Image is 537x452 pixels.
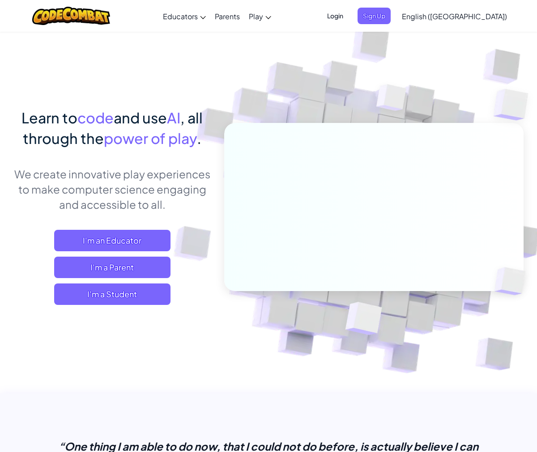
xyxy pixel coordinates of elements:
span: . [197,129,201,147]
img: Overlap cubes [360,67,424,133]
span: code [77,109,114,127]
a: English ([GEOGRAPHIC_DATA]) [397,4,511,28]
span: and use [114,109,167,127]
a: Parents [210,4,244,28]
span: Educators [163,12,198,21]
span: AI [167,109,180,127]
a: I'm a Parent [54,257,170,278]
img: CodeCombat logo [32,7,111,25]
button: I'm a Student [54,283,170,305]
button: Login [322,8,349,24]
a: I'm an Educator [54,230,170,251]
img: Overlap cubes [324,283,404,357]
span: Learn to [21,109,77,127]
a: Play [244,4,276,28]
a: Educators [158,4,210,28]
span: Play [249,12,263,21]
span: power of play [104,129,197,147]
p: We create innovative play experiences to make computer science engaging and accessible to all. [13,166,211,212]
span: English ([GEOGRAPHIC_DATA]) [402,12,507,21]
button: Sign Up [358,8,391,24]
